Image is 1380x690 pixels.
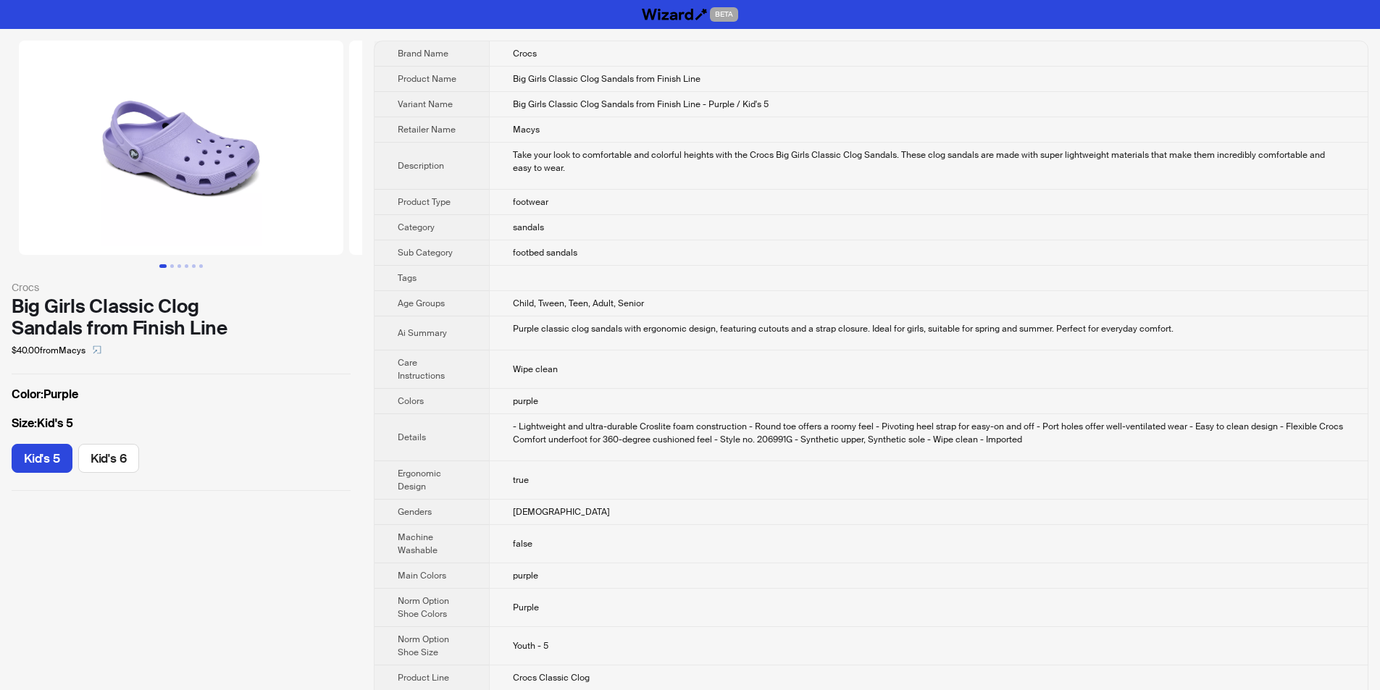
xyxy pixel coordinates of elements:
span: Kid's 5 [24,450,60,466]
span: Youth - 5 [513,640,548,652]
span: Big Girls Classic Clog Sandals from Finish Line - Purple / Kid's 5 [513,98,769,110]
span: Wipe clean [513,363,558,375]
span: Size : [12,416,37,431]
span: Machine Washable [398,531,438,556]
span: Macys [513,124,540,135]
label: available [78,444,139,473]
span: Purple [513,602,539,613]
span: Color : [12,387,43,402]
label: Kid's 5 [12,415,351,432]
span: Details [398,432,426,443]
label: available [12,444,72,473]
div: - Lightweight and ultra-durable Croslite foam construction - Round toe offers a roomy feel - Pivo... [513,420,1345,446]
span: BETA [710,7,738,22]
span: Kid's 6 [91,450,127,466]
div: Purple classic clog sandals with ergonomic design, featuring cutouts and a strap closure. Ideal f... [513,322,1345,335]
button: Go to slide 3 [177,264,181,268]
span: [DEMOGRAPHIC_DATA] [513,506,610,518]
label: Purple [12,386,351,403]
span: true [513,474,529,486]
span: Crocs [513,48,537,59]
span: Ergonomic Design [398,468,441,492]
span: Category [398,222,435,233]
span: footwear [513,196,548,208]
span: Description [398,160,444,172]
span: sandals [513,222,544,233]
span: Product Type [398,196,451,208]
span: Child, Tween, Teen, Adult, Senior [513,298,644,309]
span: Age Groups [398,298,445,309]
img: Big Girls Classic Clog Sandals from Finish Line Big Girls Classic Clog Sandals from Finish Line -... [19,41,343,255]
span: Product Name [398,73,456,85]
button: Go to slide 2 [170,264,174,268]
div: Crocs [12,279,351,295]
span: Brand Name [398,48,448,59]
div: $40.00 from Macys [12,339,351,362]
span: Variant Name [398,98,453,110]
button: Go to slide 6 [199,264,203,268]
span: Main Colors [398,570,446,581]
span: Ai Summary [398,327,447,339]
span: false [513,538,532,550]
span: Norm Option Shoe Size [398,634,449,658]
span: Norm Option Shoe Colors [398,595,449,620]
span: Big Girls Classic Clog Sandals from Finish Line [513,73,701,85]
span: Retailer Name [398,124,456,135]
div: Big Girls Classic Clog Sandals from Finish Line [12,295,351,339]
span: Tags [398,272,417,284]
span: purple [513,570,538,581]
span: Genders [398,506,432,518]
span: footbed sandals [513,247,577,258]
span: Product Line [398,672,449,683]
button: Go to slide 1 [159,264,167,268]
span: Sub Category [398,247,453,258]
button: Go to slide 5 [192,264,196,268]
img: Big Girls Classic Clog Sandals from Finish Line Big Girls Classic Clog Sandals from Finish Line -... [349,41,674,255]
span: select [93,345,101,354]
div: Take your look to comfortable and colorful heights with the Crocs Big Girls Classic Clog Sandals.... [513,148,1345,174]
span: purple [513,395,538,407]
button: Go to slide 4 [185,264,188,268]
span: Crocs Classic Clog [513,672,590,683]
span: Colors [398,395,424,407]
span: Care Instructions [398,357,445,382]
